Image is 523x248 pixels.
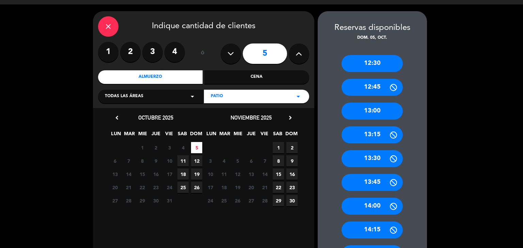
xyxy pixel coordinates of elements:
[342,126,403,143] div: 13:15
[177,130,188,141] span: SAB
[138,114,173,121] span: octubre 2025
[137,130,148,141] span: MIE
[104,22,112,31] i: close
[177,155,189,166] span: 11
[164,182,175,193] span: 24
[164,155,175,166] span: 10
[123,182,134,193] span: 21
[177,169,189,180] span: 18
[191,182,202,193] span: 26
[342,103,403,120] div: 13:00
[150,142,161,153] span: 2
[177,142,189,153] span: 4
[273,182,284,193] span: 22
[206,130,217,141] span: LUN
[231,114,272,121] span: noviembre 2025
[163,130,175,141] span: VIE
[318,21,427,35] div: Reservas disponibles
[342,55,403,72] div: 12:30
[245,182,257,193] span: 20
[164,42,185,62] label: 4
[191,169,202,180] span: 19
[150,130,161,141] span: JUE
[218,169,229,180] span: 11
[137,182,148,193] span: 22
[98,42,118,62] label: 1
[109,182,121,193] span: 20
[150,195,161,206] span: 30
[205,182,216,193] span: 17
[218,155,229,166] span: 4
[232,169,243,180] span: 12
[150,182,161,193] span: 23
[205,195,216,206] span: 24
[177,182,189,193] span: 25
[232,130,243,141] span: MIE
[164,195,175,206] span: 31
[245,169,257,180] span: 13
[318,35,427,41] div: dom. 05, oct.
[188,92,196,101] i: arrow_drop_down
[109,169,121,180] span: 13
[164,169,175,180] span: 17
[192,42,214,66] div: ó
[142,42,163,62] label: 3
[342,79,403,96] div: 12:45
[232,155,243,166] span: 5
[120,42,141,62] label: 2
[245,195,257,206] span: 27
[123,169,134,180] span: 14
[245,130,257,141] span: JUE
[285,130,297,141] span: DOM
[105,93,143,100] span: Todas las áreas
[123,155,134,166] span: 7
[287,114,294,121] i: chevron_right
[342,150,403,167] div: 13:30
[232,195,243,206] span: 26
[109,155,121,166] span: 6
[272,130,283,141] span: SAB
[190,130,201,141] span: DOM
[218,182,229,193] span: 18
[218,195,229,206] span: 25
[259,155,270,166] span: 7
[286,142,298,153] span: 2
[137,169,148,180] span: 15
[342,174,403,191] div: 13:45
[98,70,203,84] div: Almuerzo
[109,195,121,206] span: 27
[273,142,284,153] span: 1
[150,169,161,180] span: 16
[123,195,134,206] span: 28
[273,169,284,180] span: 15
[273,155,284,166] span: 8
[137,195,148,206] span: 29
[191,142,202,153] span: 5
[342,222,403,238] div: 14:15
[205,169,216,180] span: 10
[259,130,270,141] span: VIE
[286,182,298,193] span: 23
[137,142,148,153] span: 1
[98,16,309,37] div: Indique cantidad de clientes
[164,142,175,153] span: 3
[205,155,216,166] span: 3
[286,155,298,166] span: 9
[259,169,270,180] span: 14
[259,182,270,193] span: 21
[191,155,202,166] span: 12
[273,195,284,206] span: 29
[342,198,403,215] div: 14:00
[294,92,302,101] i: arrow_drop_down
[219,130,230,141] span: MAR
[110,130,122,141] span: LUN
[137,155,148,166] span: 8
[113,114,121,121] i: chevron_left
[232,182,243,193] span: 19
[286,195,298,206] span: 30
[211,93,223,100] span: PATIO
[150,155,161,166] span: 9
[286,169,298,180] span: 16
[124,130,135,141] span: MAR
[245,155,257,166] span: 6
